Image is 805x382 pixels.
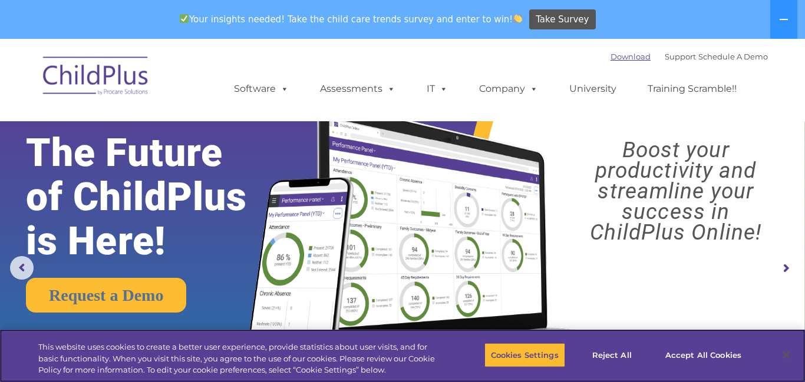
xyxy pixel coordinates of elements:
div: This website uses cookies to create a better user experience, provide statistics about user visit... [38,341,443,376]
a: Company [467,77,550,101]
button: Close [773,342,799,368]
a: Training Scramble!! [636,77,748,101]
rs-layer: Boost your productivity and streamline your success in ChildPlus Online! [556,139,795,243]
a: University [557,77,628,101]
img: ✅ [180,14,189,23]
button: Cookies Settings [484,343,565,367]
font: | [611,52,768,61]
a: Software [222,77,301,101]
rs-layer: The Future of ChildPlus is Here! [26,131,283,263]
span: Take Survey [536,9,589,30]
a: Schedule A Demo [698,52,768,61]
span: Last name [164,78,200,87]
a: Request a Demo [26,278,186,313]
a: Assessments [308,77,407,101]
a: Download [611,52,651,61]
img: 👏 [513,14,522,23]
img: ChildPlus by Procare Solutions [37,48,155,107]
a: Support [665,52,696,61]
a: Take Survey [529,9,596,30]
a: IT [415,77,460,101]
span: Your insights needed! Take the child care trends survey and enter to win! [174,8,527,31]
button: Accept All Cookies [659,343,748,367]
button: Reject All [575,343,649,367]
span: Phone number [164,126,214,135]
